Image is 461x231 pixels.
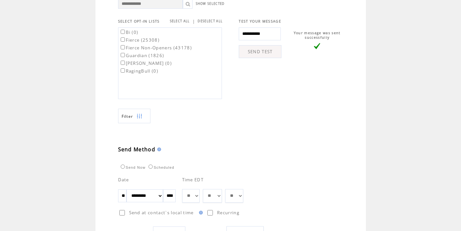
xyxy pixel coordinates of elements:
input: Bi (0) [121,30,125,34]
span: SELECT OPT-IN LISTS [118,19,160,24]
a: DESELECT ALL [198,19,223,23]
a: SEND TEST [239,45,281,58]
img: help.gif [197,211,203,215]
span: TEST YOUR MESSAGE [239,19,281,24]
span: Send at contact`s local time [129,210,194,216]
span: Your message was sent successfully [294,31,341,40]
span: Send Method [118,146,156,153]
label: Fierce Non-Openers (43178) [119,45,192,51]
span: Time EDT [182,177,204,183]
label: Fierce (25308) [119,37,160,43]
a: SHOW SELECTED [196,2,225,6]
input: Scheduled [148,165,153,169]
input: Fierce Non-Openers (43178) [121,45,125,49]
img: filters.png [137,109,142,124]
span: Recurring [217,210,239,216]
label: Bi (0) [119,29,138,35]
input: [PERSON_NAME] (0) [121,61,125,65]
span: | [192,18,195,24]
input: Send Now [121,165,125,169]
label: Send Now [119,166,146,169]
span: Show filters [122,114,133,119]
input: Fierce (25308) [121,37,125,42]
label: RagingBull (0) [119,68,159,74]
input: RagingBull (0) [121,68,125,73]
a: Filter [118,109,150,123]
label: Scheduled [147,166,174,169]
img: help.gif [155,147,161,151]
label: [PERSON_NAME] (0) [119,60,172,66]
input: Guardian (1826) [121,53,125,57]
label: Guardian (1826) [119,53,164,58]
a: SELECT ALL [170,19,190,23]
span: Date [118,177,129,183]
img: vLarge.png [314,43,320,49]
